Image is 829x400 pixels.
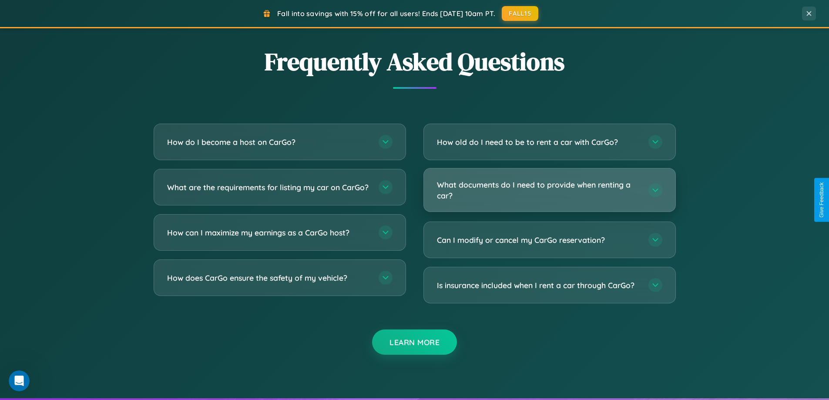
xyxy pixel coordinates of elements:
h3: How old do I need to be to rent a car with CarGo? [437,137,640,148]
h3: What are the requirements for listing my car on CarGo? [167,182,370,193]
h2: Frequently Asked Questions [154,45,676,78]
h3: Is insurance included when I rent a car through CarGo? [437,280,640,291]
button: FALL15 [502,6,538,21]
h3: What documents do I need to provide when renting a car? [437,179,640,201]
span: Fall into savings with 15% off for all users! Ends [DATE] 10am PT. [277,9,495,18]
h3: How can I maximize my earnings as a CarGo host? [167,227,370,238]
iframe: Intercom live chat [9,370,30,391]
button: Learn More [372,329,457,355]
h3: Can I modify or cancel my CarGo reservation? [437,235,640,245]
div: Give Feedback [819,182,825,218]
h3: How does CarGo ensure the safety of my vehicle? [167,272,370,283]
h3: How do I become a host on CarGo? [167,137,370,148]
